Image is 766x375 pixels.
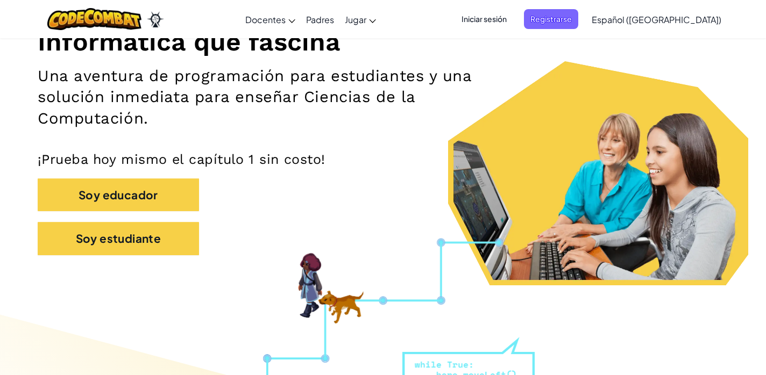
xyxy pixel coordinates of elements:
a: Español ([GEOGRAPHIC_DATA]) [586,5,727,34]
img: Ozaria [147,11,164,27]
button: Iniciar sesión [455,9,513,29]
button: Soy estudiante [38,222,199,255]
h1: Informática que fascina [38,26,728,57]
button: Registrarse [524,9,578,29]
button: Soy educador [38,178,199,211]
h2: Una aventura de programación para estudiantes y una solución inmediata para enseñar Ciencias de l... [38,66,500,129]
img: CodeCombat logo [47,8,141,30]
span: Jugar [345,14,366,25]
a: Padres [301,5,339,34]
a: Jugar [339,5,381,34]
span: Español ([GEOGRAPHIC_DATA]) [592,14,721,25]
p: ¡Prueba hoy mismo el capítulo 1 sin costo! [38,151,728,168]
span: Docentes [245,14,286,25]
a: Docentes [240,5,301,34]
